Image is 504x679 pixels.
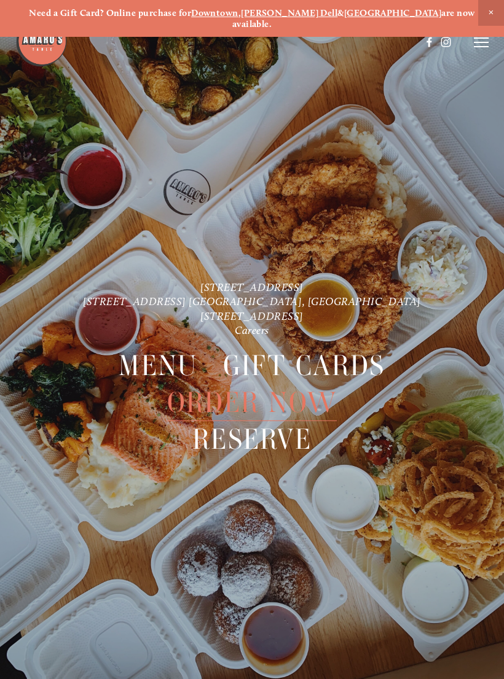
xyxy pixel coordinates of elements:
a: Careers [235,324,269,336]
strong: & [337,7,344,18]
a: Reserve [192,421,312,457]
img: Amaro's Table [15,15,68,68]
a: [STREET_ADDRESS] [200,281,304,293]
a: [STREET_ADDRESS] [200,309,304,322]
a: [STREET_ADDRESS] [GEOGRAPHIC_DATA], [GEOGRAPHIC_DATA] [83,295,421,308]
span: Gift Cards [223,347,385,384]
a: [GEOGRAPHIC_DATA] [344,7,442,18]
strong: Need a Gift Card? Online purchase for [29,7,191,18]
span: Menu [119,347,197,384]
a: Gift Cards [223,347,385,384]
a: Downtown [191,7,238,18]
a: Order Now [167,384,337,421]
a: Menu [119,347,197,384]
strong: are now available. [232,7,477,29]
a: [PERSON_NAME] Dell [241,7,337,18]
strong: , [238,7,241,18]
